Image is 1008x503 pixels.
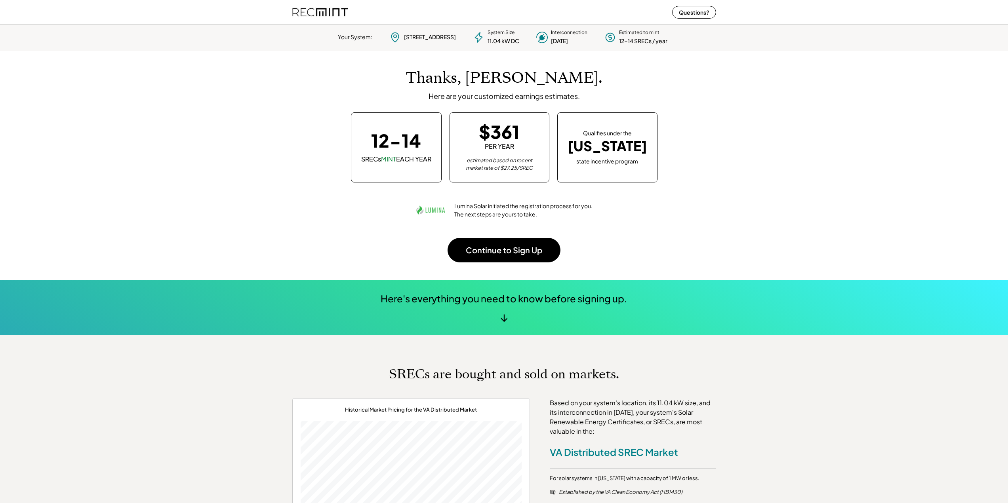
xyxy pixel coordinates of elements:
div: Here are your customized earnings estimates. [429,91,580,101]
button: Questions? [672,6,716,19]
div: 11.04 kW DC [488,37,519,45]
div: [US_STATE] [568,138,647,154]
img: lumina.png [415,194,446,226]
div: 12-14 SRECs / year [619,37,667,45]
div: $361 [479,123,520,140]
h1: Thanks, [PERSON_NAME]. [406,69,602,87]
h1: SRECs are bought and sold on markets. [389,366,619,382]
div: [STREET_ADDRESS] [404,33,456,41]
div: Historical Market Pricing for the VA Distributed Market [345,406,477,413]
div: Established by the VA Clean Economy Act (HB1430) [559,488,716,496]
div: Here's everything you need to know before signing up. [381,292,627,306]
div: Estimated to mint [619,29,659,36]
div: Qualifies under the [583,129,632,137]
div: Based on your system's location, its 11.04 kW size, and its interconnection in [DATE], your syste... [550,398,716,436]
div: 12-14 [371,131,421,149]
div: state incentive program [576,156,638,165]
img: recmint-logotype%403x%20%281%29.jpeg [292,2,348,23]
div: SRECs EACH YEAR [361,155,431,163]
div: [DATE] [551,37,568,45]
font: MINT [381,155,396,163]
button: Continue to Sign Up [448,238,560,262]
div: Your System: [338,33,372,41]
div: System Size [488,29,514,36]
div: Lumina Solar initiated the registration process for you. The next steps are yours to take. [454,202,593,218]
div: VA Distributed SREC Market [550,446,678,458]
div: ↓ [500,311,508,323]
div: PER YEAR [485,142,514,151]
div: For solar systems in [US_STATE] with a capacity of 1 MW or less. [550,475,699,482]
div: estimated based on recent market rate of $27.25/SREC [460,157,539,172]
div: Interconnection [551,29,587,36]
